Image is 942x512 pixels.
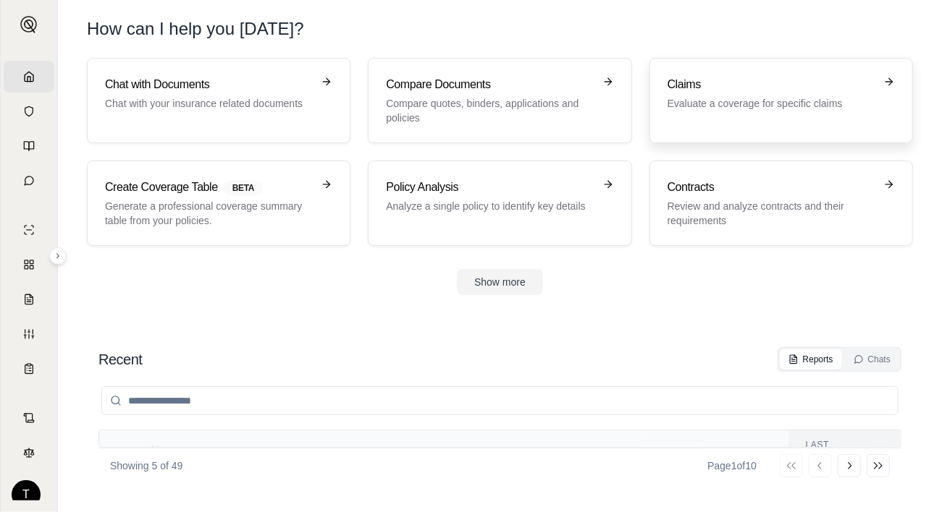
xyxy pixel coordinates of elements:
h3: Compare Documents [386,76,593,93]
a: Claim Coverage [4,283,54,315]
a: Policy Comparisons [4,249,54,281]
a: Chat with DocumentsChat with your insurance related documents [87,58,350,143]
button: Expand sidebar [14,10,43,39]
th: Files [363,430,643,472]
button: Expand sidebar [49,247,67,265]
h3: Policy Analysis [386,179,593,196]
div: Reports [788,354,833,365]
h1: How can I help you [DATE]? [87,17,304,40]
p: Review and analyze contracts and their requirements [668,199,875,228]
a: Create Coverage TableBETAGenerate a professional coverage summary table from your policies. [87,161,350,246]
a: Legal Search Engine [4,437,54,469]
p: Analyze a single policy to identify key details [386,199,593,213]
p: Compare quotes, binders, applications and policies [386,96,593,125]
a: ClaimsEvaluate a coverage for specific claims [649,58,913,143]
button: Chats [845,349,899,370]
p: Generate a professional coverage summary table from your policies. [105,199,312,228]
h3: Chat with Documents [105,76,312,93]
h2: Recent [98,349,142,370]
h3: Create Coverage Table [105,179,312,196]
span: BETA [224,180,263,196]
a: Coverage Table [4,353,54,385]
div: T [12,480,41,509]
a: Prompt Library [4,130,54,162]
a: Custom Report [4,318,54,350]
a: Chat [4,165,54,197]
a: Contract Analysis [4,402,54,434]
div: Chats [854,354,891,365]
a: Documents Vault [4,95,54,127]
p: Chat with your insurance related documents [105,96,312,111]
div: Name [117,445,345,456]
a: Compare DocumentsCompare quotes, binders, applications and policies [368,58,631,143]
p: Evaluate a coverage for specific claims [668,96,875,111]
button: Reports [780,349,842,370]
button: Show more [457,269,543,295]
a: ContractsReview and analyze contracts and their requirements [649,161,913,246]
th: Report Type [643,430,788,472]
p: Showing 5 of 49 [110,458,182,473]
div: Page 1 of 10 [707,458,757,473]
div: Last modified [806,439,883,462]
h3: Contracts [668,179,875,196]
h3: Claims [668,76,875,93]
img: Expand sidebar [20,16,38,33]
a: Home [4,61,54,93]
a: Single Policy [4,214,54,246]
a: Policy AnalysisAnalyze a single policy to identify key details [368,161,631,246]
